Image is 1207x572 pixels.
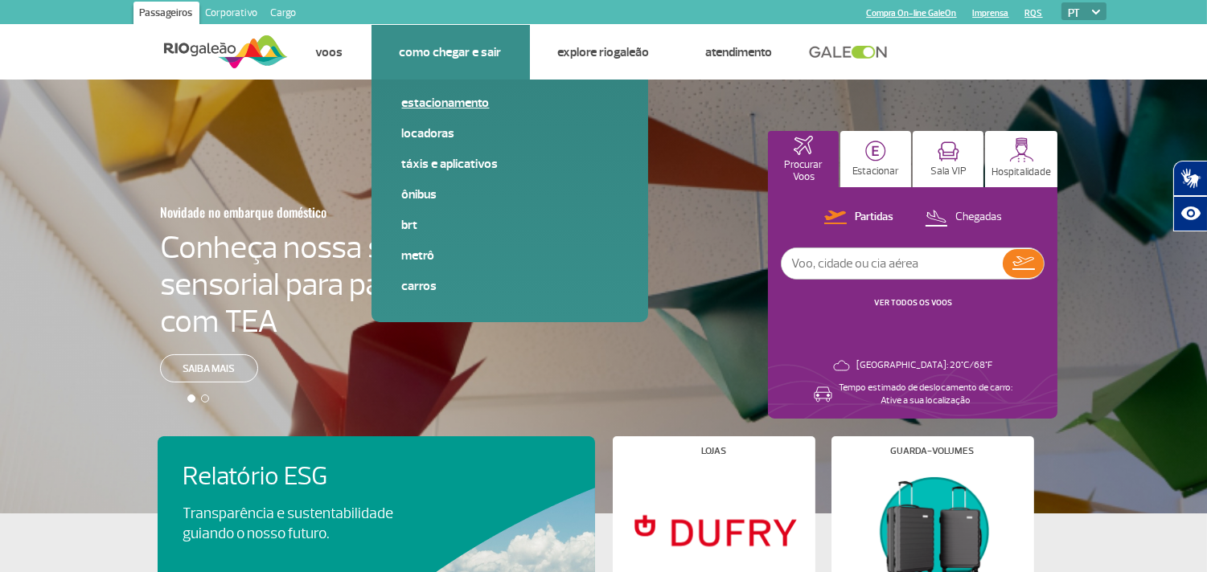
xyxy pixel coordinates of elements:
a: Táxis e aplicativos [402,155,618,173]
a: Cargo [265,2,303,27]
a: Explore RIOgaleão [558,44,650,60]
a: Metrô [402,247,618,264]
p: Chegadas [955,210,1002,225]
button: Procurar Voos [768,131,839,187]
button: Abrir tradutor de língua de sinais. [1173,161,1207,196]
a: RQS [1025,8,1043,18]
p: Tempo estimado de deslocamento de carro: Ative a sua localização [839,382,1012,407]
a: Imprensa [973,8,1009,18]
h4: Conheça nossa sala sensorial para passageiros com TEA [160,229,507,340]
div: Plugin de acessibilidade da Hand Talk. [1173,161,1207,231]
button: Hospitalidade [985,131,1057,187]
p: Transparência e sustentabilidade guiando o nosso futuro. [183,504,412,544]
img: vipRoom.svg [938,141,959,161]
a: Como chegar e sair [400,44,502,60]
button: VER TODOS OS VOOS [869,296,957,309]
img: carParkingHome.svg [865,141,886,161]
p: Partidas [855,210,893,225]
h4: Lojas [701,447,726,456]
button: Estacionar [840,131,911,187]
a: Ônibus [402,186,618,203]
p: Sala VIP [930,165,967,178]
a: BRT [402,216,618,234]
h4: Relatório ESG [183,462,439,492]
button: Abrir recursos assistivos. [1173,196,1207,231]
p: Procurar Voos [776,159,831,183]
a: Voos [316,44,343,60]
a: Locadoras [402,125,618,142]
a: Atendimento [706,44,773,60]
a: VER TODOS OS VOOS [874,297,952,308]
img: hospitality.svg [1009,137,1034,162]
img: airplaneHomeActive.svg [794,136,813,155]
a: Carros [402,277,618,295]
p: Hospitalidade [991,166,1051,178]
a: Relatório ESGTransparência e sustentabilidade guiando o nosso futuro. [183,462,569,544]
button: Chegadas [920,207,1007,228]
h4: Guarda-volumes [891,447,975,456]
h3: Novidade no embarque doméstico [160,195,429,229]
a: Compra On-line GaleOn [867,8,957,18]
a: Passageiros [133,2,199,27]
a: Corporativo [199,2,265,27]
p: Estacionar [852,165,899,178]
button: Sala VIP [913,131,983,187]
button: Partidas [819,207,898,228]
p: [GEOGRAPHIC_DATA]: 20°C/68°F [856,359,992,372]
a: Saiba mais [160,354,258,382]
a: Estacionamento [402,94,618,112]
input: Voo, cidade ou cia aérea [782,248,1003,279]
